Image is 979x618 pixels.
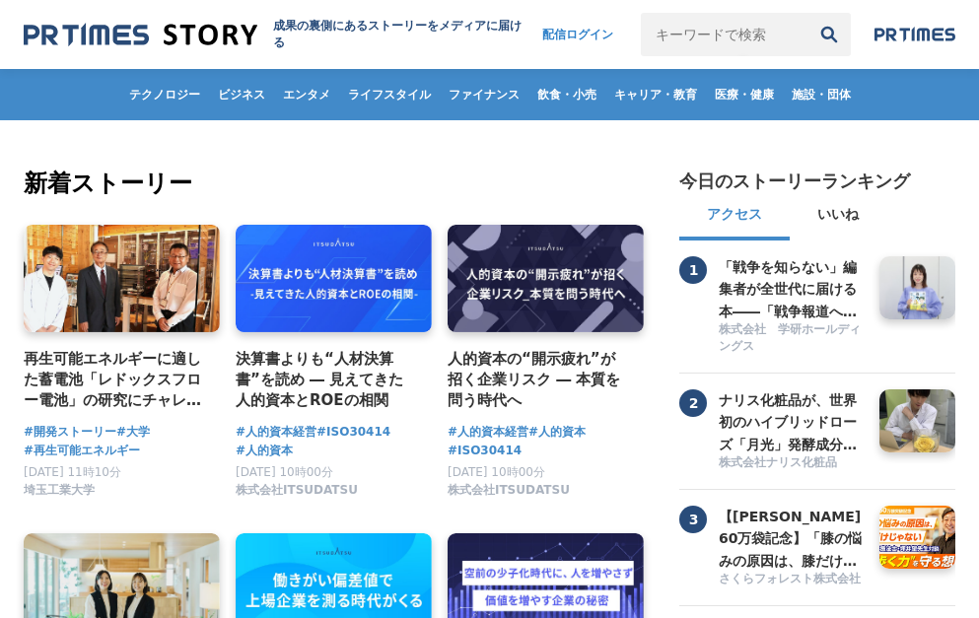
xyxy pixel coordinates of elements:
a: テクノロジー [121,69,208,120]
a: ライフスタイル [340,69,439,120]
span: [DATE] 10時00分 [236,465,333,479]
a: #ISO30414 [448,442,522,460]
a: 配信ログイン [523,13,633,56]
a: #人的資本 [528,423,586,442]
a: 飲食・小売 [529,69,604,120]
a: #大学 [116,423,150,442]
span: 2 [679,389,707,417]
a: 【[PERSON_NAME]60万袋記念】「膝の悩みの原因は、膝だけじゃない」――共同開発者・[PERSON_NAME]先生と語る、"歩く力"を守る想い【共同開発者対談】 [719,506,865,569]
a: 医療・健康 [707,69,782,120]
span: 3 [679,506,707,533]
span: テクノロジー [121,87,208,103]
span: さくらフォレスト株式会社 [719,571,861,587]
a: さくらフォレスト株式会社 [719,571,865,589]
span: 株式会社 学研ホールディングス [719,321,865,355]
a: #開発ストーリー [24,423,116,442]
a: ファイナンス [441,69,527,120]
a: 決算書よりも“人材決算書”を読め ― 見えてきた人的資本とROEの相関 [236,348,416,412]
button: いいね [790,193,886,240]
span: 飲食・小売 [529,87,604,103]
button: 検索 [807,13,851,56]
a: 株式会社ITSUDATSU [236,488,358,502]
a: #人的資本経営 [236,423,316,442]
input: キーワードで検索 [641,13,807,56]
span: 1 [679,256,707,284]
span: 株式会社ITSUDATSU [236,482,358,499]
a: ビジネス [210,69,273,120]
h3: ナリス化粧品が、世界初のハイブリッドローズ「月光」発酵成分を開発できたわけ [719,389,865,455]
span: [DATE] 11時10分 [24,465,121,479]
span: [DATE] 10時00分 [448,465,545,479]
span: 株式会社ナリス化粧品 [719,454,837,471]
span: ファイナンス [441,87,527,103]
span: キャリア・教育 [606,87,705,103]
a: #人的資本 [236,442,293,460]
span: 医療・健康 [707,87,782,103]
img: prtimes [874,27,955,42]
span: 埼玉工業大学 [24,482,95,499]
span: 株式会社ITSUDATSU [448,482,570,499]
span: ビジネス [210,87,273,103]
span: エンタメ [275,87,338,103]
h2: 新着ストーリー [24,166,648,201]
h3: 「戦争を知らない」編集者が全世代に届ける本――「戦争報道への慣れ」に対する恐怖が出発点 [719,256,865,322]
a: ナリス化粧品が、世界初のハイブリッドローズ「月光」発酵成分を開発できたわけ [719,389,865,452]
button: アクセス [679,193,790,240]
a: 再生可能エネルギーに適した蓄電池「レドックスフロー電池」の研究にチャレンジする埼玉工業大学 [24,348,204,412]
a: 株式会社ITSUDATSU [448,488,570,502]
span: 施設・団体 [784,87,859,103]
a: 株式会社ナリス化粧品 [719,454,865,473]
a: 施設・団体 [784,69,859,120]
span: ライフスタイル [340,87,439,103]
h2: 今日のストーリーランキング [679,170,910,193]
a: #ISO30414 [316,423,390,442]
h1: 成果の裏側にあるストーリーをメディアに届ける [273,18,522,51]
a: 株式会社 学研ホールディングス [719,321,865,357]
a: #人的資本経営 [448,423,528,442]
h3: 【[PERSON_NAME]60万袋記念】「膝の悩みの原因は、膝だけじゃない」――共同開発者・[PERSON_NAME]先生と語る、"歩く力"を守る想い【共同開発者対談】 [719,506,865,572]
a: 成果の裏側にあるストーリーをメディアに届ける 成果の裏側にあるストーリーをメディアに届ける [24,18,523,51]
img: 成果の裏側にあるストーリーをメディアに届ける [24,22,257,48]
a: 埼玉工業大学 [24,488,95,502]
a: #再生可能エネルギー [24,442,140,460]
a: エンタメ [275,69,338,120]
a: 人的資本の“開示疲れ”が招く企業リスク ― 本質を問う時代へ [448,348,628,412]
a: キャリア・教育 [606,69,705,120]
a: 「戦争を知らない」編集者が全世代に届ける本――「戦争報道への慣れ」に対する恐怖が出発点 [719,256,865,319]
